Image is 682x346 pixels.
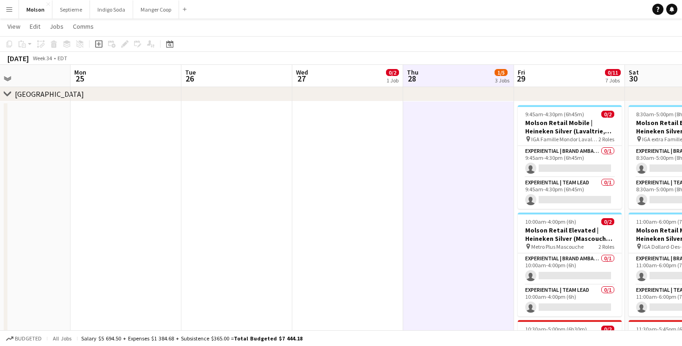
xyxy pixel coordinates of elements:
[7,22,20,31] span: View
[69,20,97,32] a: Comms
[295,73,308,84] span: 27
[81,335,302,342] div: Salary $5 694.50 + Expenses $1 384.68 + Subsistence $365.00 =
[518,105,622,209] app-job-card: 9:45am-4:30pm (6h45m)0/2Molson Retail Mobile | Heineken Silver (Lavaltrie, [GEOGRAPHIC_DATA]) IGA...
[531,136,598,143] span: IGA Famille Mondor Lavaltrie
[525,111,584,118] span: 9:45am-4:30pm (6h45m)
[518,68,525,76] span: Fri
[51,335,73,342] span: All jobs
[531,243,584,250] span: Metro Plus Mascouche
[30,22,40,31] span: Edit
[52,0,90,19] button: Septieme
[234,335,302,342] span: Total Budgeted $7 444.18
[495,77,509,84] div: 3 Jobs
[405,73,418,84] span: 28
[184,73,196,84] span: 26
[31,55,54,62] span: Week 34
[296,68,308,76] span: Wed
[50,22,64,31] span: Jobs
[7,54,29,63] div: [DATE]
[185,68,196,76] span: Tue
[518,213,622,316] app-job-card: 10:00am-4:00pm (6h)0/2Molson Retail Elevated | Heineken Silver (Mascouche, [GEOGRAPHIC_DATA]) Met...
[15,335,42,342] span: Budgeted
[26,20,44,32] a: Edit
[605,77,620,84] div: 7 Jobs
[46,20,67,32] a: Jobs
[58,55,67,62] div: EDT
[525,326,587,333] span: 10:30am-5:00pm (6h30m)
[518,253,622,285] app-card-role: Experiential | Brand Ambassador0/110:00am-4:00pm (6h)
[386,77,399,84] div: 1 Job
[598,243,614,250] span: 2 Roles
[407,68,418,76] span: Thu
[5,333,43,344] button: Budgeted
[386,69,399,76] span: 0/2
[518,177,622,209] app-card-role: Experiential | Team Lead0/19:45am-4:30pm (6h45m)
[15,89,84,99] div: [GEOGRAPHIC_DATA]
[19,0,52,19] button: Molson
[518,285,622,316] app-card-role: Experiential | Team Lead0/110:00am-4:00pm (6h)
[601,326,614,333] span: 0/2
[518,226,622,243] h3: Molson Retail Elevated | Heineken Silver (Mascouche, [GEOGRAPHIC_DATA])
[4,20,24,32] a: View
[525,218,576,225] span: 10:00am-4:00pm (6h)
[73,73,86,84] span: 25
[605,69,621,76] span: 0/11
[73,22,94,31] span: Comms
[518,146,622,177] app-card-role: Experiential | Brand Ambassador0/19:45am-4:30pm (6h45m)
[74,68,86,76] span: Mon
[601,111,614,118] span: 0/2
[518,119,622,135] h3: Molson Retail Mobile | Heineken Silver (Lavaltrie, [GEOGRAPHIC_DATA])
[601,218,614,225] span: 0/2
[598,136,614,143] span: 2 Roles
[133,0,179,19] button: Manger Coop
[516,73,525,84] span: 29
[627,73,639,84] span: 30
[495,69,508,76] span: 1/5
[629,68,639,76] span: Sat
[90,0,133,19] button: Indigo Soda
